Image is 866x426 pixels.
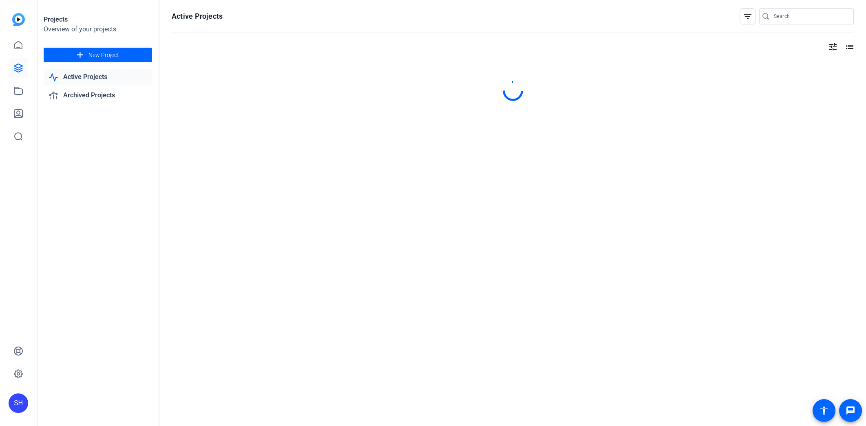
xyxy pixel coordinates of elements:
[743,11,753,21] mat-icon: filter_list
[75,50,85,60] mat-icon: add
[844,42,854,52] mat-icon: list
[172,11,223,21] h1: Active Projects
[44,15,152,24] div: Projects
[846,406,855,415] mat-icon: message
[88,51,119,59] span: New Project
[44,87,152,104] a: Archived Projects
[44,24,152,34] div: Overview of your projects
[44,69,152,86] a: Active Projects
[828,42,838,52] mat-icon: tune
[12,13,25,26] img: blue-gradient.svg
[774,11,847,21] input: Search
[819,406,829,415] mat-icon: accessibility
[9,393,28,413] div: SH
[44,48,152,62] button: New Project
